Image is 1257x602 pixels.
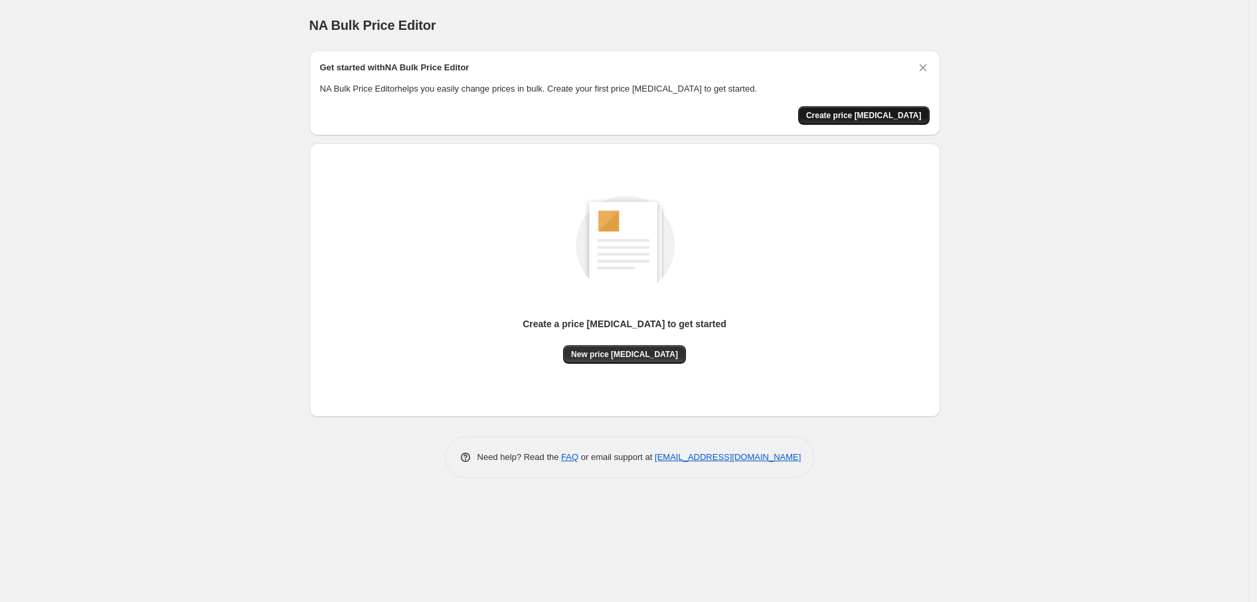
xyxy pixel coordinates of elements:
[561,452,578,462] a: FAQ
[655,452,801,462] a: [EMAIL_ADDRESS][DOMAIN_NAME]
[798,106,930,125] button: Create price change job
[320,61,469,74] h2: Get started with NA Bulk Price Editor
[309,18,436,33] span: NA Bulk Price Editor
[571,349,678,360] span: New price [MEDICAL_DATA]
[523,317,726,331] p: Create a price [MEDICAL_DATA] to get started
[916,61,930,74] button: Dismiss card
[563,345,686,364] button: New price [MEDICAL_DATA]
[806,110,922,121] span: Create price [MEDICAL_DATA]
[578,452,655,462] span: or email support at
[477,452,562,462] span: Need help? Read the
[320,82,930,96] p: NA Bulk Price Editor helps you easily change prices in bulk. Create your first price [MEDICAL_DAT...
